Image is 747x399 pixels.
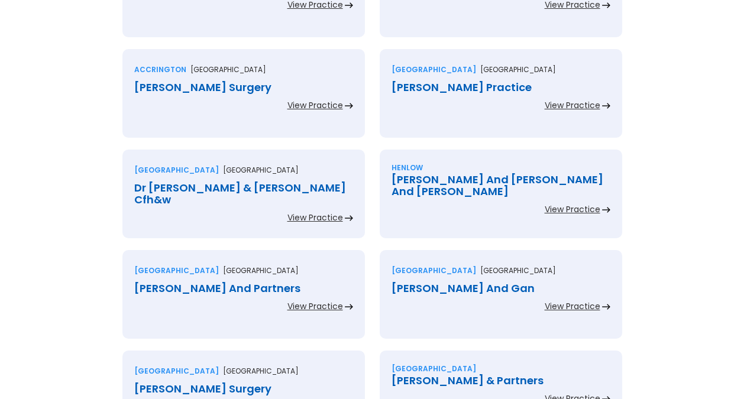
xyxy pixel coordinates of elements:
a: [GEOGRAPHIC_DATA][GEOGRAPHIC_DATA][PERSON_NAME] And PartnersView Practice [122,250,365,351]
div: [PERSON_NAME] Surgery [134,383,353,395]
p: [GEOGRAPHIC_DATA] [480,64,556,76]
p: [GEOGRAPHIC_DATA] [223,265,299,277]
p: [GEOGRAPHIC_DATA] [480,265,556,277]
p: [GEOGRAPHIC_DATA] [223,164,299,176]
div: View Practice [287,212,343,223]
div: [PERSON_NAME] And Partners [134,283,353,294]
a: [GEOGRAPHIC_DATA][GEOGRAPHIC_DATA]Dr [PERSON_NAME] & [PERSON_NAME] Cfh&wView Practice [122,150,365,250]
div: View Practice [287,300,343,312]
div: [GEOGRAPHIC_DATA] [392,265,476,277]
div: Accrington [134,64,186,76]
div: [PERSON_NAME] Surgery [134,82,353,93]
div: [GEOGRAPHIC_DATA] [134,365,219,377]
div: [GEOGRAPHIC_DATA] [134,265,219,277]
div: Dr [PERSON_NAME] & [PERSON_NAME] Cfh&w [134,182,353,206]
div: [GEOGRAPHIC_DATA] [392,64,476,76]
div: [GEOGRAPHIC_DATA] [392,363,476,375]
a: [GEOGRAPHIC_DATA][GEOGRAPHIC_DATA][PERSON_NAME] PracticeView Practice [380,49,622,150]
div: [GEOGRAPHIC_DATA] [134,164,219,176]
p: [GEOGRAPHIC_DATA] [190,64,266,76]
div: [PERSON_NAME] Practice [392,82,610,93]
div: View Practice [545,300,600,312]
div: [PERSON_NAME] And [PERSON_NAME] And [PERSON_NAME] [392,174,610,197]
div: View Practice [545,203,600,215]
div: [PERSON_NAME] And Gan [392,283,610,294]
a: Henlow[PERSON_NAME] And [PERSON_NAME] And [PERSON_NAME]View Practice [380,150,622,250]
a: [GEOGRAPHIC_DATA][GEOGRAPHIC_DATA][PERSON_NAME] And GanView Practice [380,250,622,351]
div: View Practice [287,99,343,111]
a: Accrington[GEOGRAPHIC_DATA][PERSON_NAME] SurgeryView Practice [122,49,365,150]
div: View Practice [545,99,600,111]
div: Henlow [392,162,423,174]
div: [PERSON_NAME] & Partners [392,375,610,387]
p: [GEOGRAPHIC_DATA] [223,365,299,377]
